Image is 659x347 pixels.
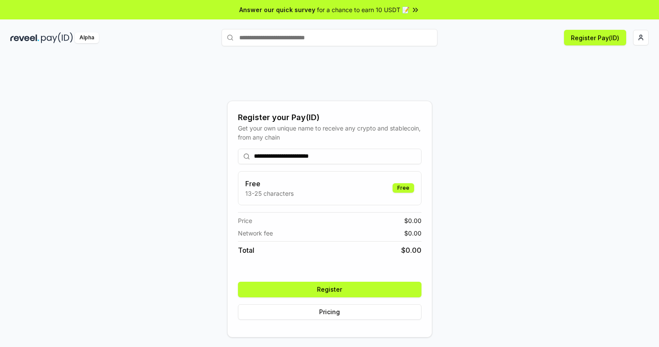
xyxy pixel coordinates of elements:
[404,216,421,225] span: $ 0.00
[75,32,99,43] div: Alpha
[238,245,254,255] span: Total
[238,124,421,142] div: Get your own unique name to receive any crypto and stablecoin, from any chain
[245,178,294,189] h3: Free
[245,189,294,198] p: 13-25 characters
[317,5,409,14] span: for a chance to earn 10 USDT 📝
[238,282,421,297] button: Register
[239,5,315,14] span: Answer our quick survey
[41,32,73,43] img: pay_id
[564,30,626,45] button: Register Pay(ID)
[238,229,273,238] span: Network fee
[404,229,421,238] span: $ 0.00
[238,304,421,320] button: Pricing
[238,216,252,225] span: Price
[238,111,421,124] div: Register your Pay(ID)
[401,245,421,255] span: $ 0.00
[393,183,414,193] div: Free
[10,32,39,43] img: reveel_dark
